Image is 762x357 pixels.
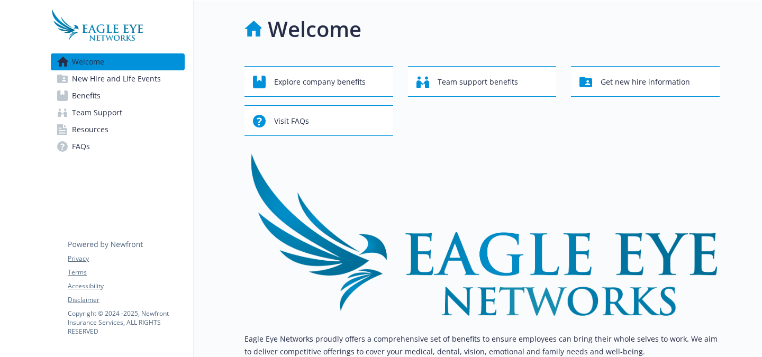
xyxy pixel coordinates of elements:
[72,87,101,104] span: Benefits
[51,87,185,104] a: Benefits
[68,281,184,291] a: Accessibility
[274,72,366,92] span: Explore company benefits
[51,104,185,121] a: Team Support
[274,111,309,131] span: Visit FAQs
[72,53,104,70] span: Welcome
[244,66,393,97] button: Explore company benefits
[72,104,122,121] span: Team Support
[51,53,185,70] a: Welcome
[51,70,185,87] a: New Hire and Life Events
[68,268,184,277] a: Terms
[72,70,161,87] span: New Hire and Life Events
[68,254,184,263] a: Privacy
[438,72,518,92] span: Team support benefits
[72,138,90,155] span: FAQs
[244,105,393,136] button: Visit FAQs
[51,121,185,138] a: Resources
[68,295,184,305] a: Disclaimer
[51,138,185,155] a: FAQs
[601,72,690,92] span: Get new hire information
[268,13,361,45] h1: Welcome
[571,66,720,97] button: Get new hire information
[68,309,184,336] p: Copyright © 2024 - 2025 , Newfront Insurance Services, ALL RIGHTS RESERVED
[72,121,108,138] span: Resources
[244,153,720,316] img: overview page banner
[408,66,557,97] button: Team support benefits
